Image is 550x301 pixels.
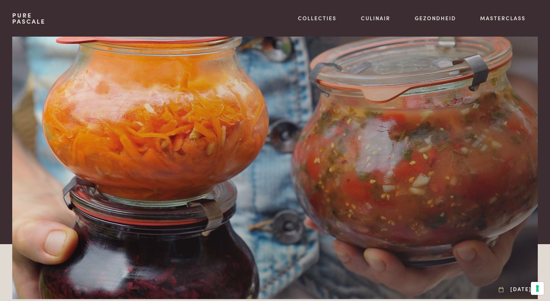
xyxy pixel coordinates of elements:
a: Masterclass [480,14,526,22]
a: PurePascale [12,12,45,24]
div: [DATE] [499,285,532,293]
a: Collecties [298,14,336,22]
button: Uw voorkeuren voor toestemming voor trackingtechnologieën [531,282,544,295]
a: Culinair [361,14,390,22]
a: Gezondheid [415,14,456,22]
